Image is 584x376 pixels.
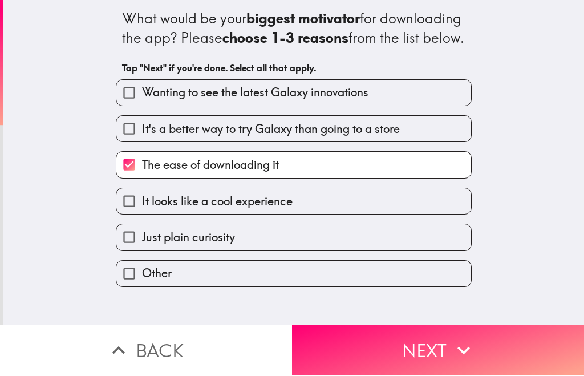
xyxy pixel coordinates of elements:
button: Next [292,325,584,376]
button: Just plain curiosity [116,225,471,250]
h6: Tap "Next" if you're done. Select all that apply. [122,62,465,75]
b: biggest motivator [246,10,360,27]
button: The ease of downloading it [116,152,471,178]
span: It looks like a cool experience [142,194,293,210]
button: It's a better way to try Galaxy than going to a store [116,116,471,142]
button: Wanting to see the latest Galaxy innovations [116,80,471,106]
span: The ease of downloading it [142,157,279,173]
div: What would be your for downloading the app? Please from the list below. [122,10,465,48]
span: Just plain curiosity [142,230,235,246]
span: Other [142,266,172,282]
span: Wanting to see the latest Galaxy innovations [142,85,368,101]
button: Other [116,261,471,287]
b: choose 1-3 reasons [222,30,348,47]
span: It's a better way to try Galaxy than going to a store [142,122,400,138]
button: It looks like a cool experience [116,189,471,215]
